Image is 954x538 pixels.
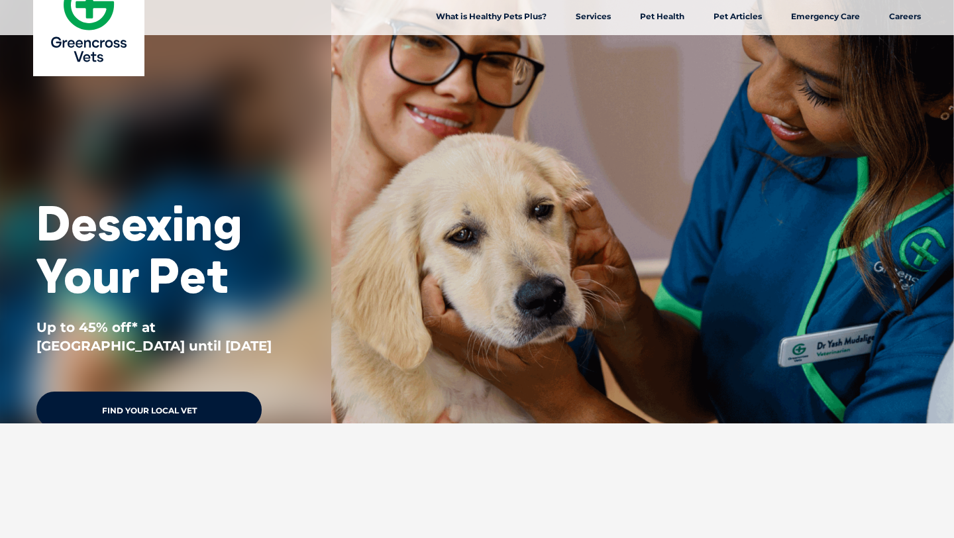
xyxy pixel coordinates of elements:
p: Up to 45% off* at [GEOGRAPHIC_DATA] until [DATE] [36,318,295,355]
h1: Desexing Your Pet [36,197,295,301]
a: Find Your Local Vet [36,392,262,428]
